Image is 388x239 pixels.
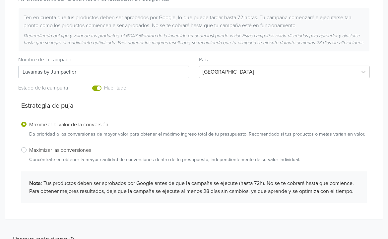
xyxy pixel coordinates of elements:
h5: Estrategia de puja [21,102,367,110]
p: Concéntrate en obtener la mayor cantidad de conversiones dentro de tu presupuesto, independientem... [29,156,300,163]
div: : Tus productos deben ser aprobados por Google antes de que la campaña se ejecute (hasta 72h). No... [21,171,367,203]
div: Ten en cuenta que tus productos deben ser aprobados por Google, lo que puede tardar hasta 72 hora... [19,14,369,30]
h6: Estado de la campaña [18,85,74,91]
p: Da prioridad a las conversiones de mayor valor para obtener el máximo ingreso total de tu presupu... [29,131,365,138]
h6: Nombre de la campaña [18,57,189,63]
h6: País [199,57,370,63]
input: Campaign name [18,66,189,78]
b: Nota [29,180,41,187]
div: Dependiendo del tipo y valor de tus productos, el ROAS (Retorno de la inversión en anuncios) pued... [19,32,369,46]
h6: Maximizar las conversiones [29,147,300,153]
h6: Habilitado [104,85,164,91]
h6: Maximizar el valor de la conversión [29,122,365,128]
